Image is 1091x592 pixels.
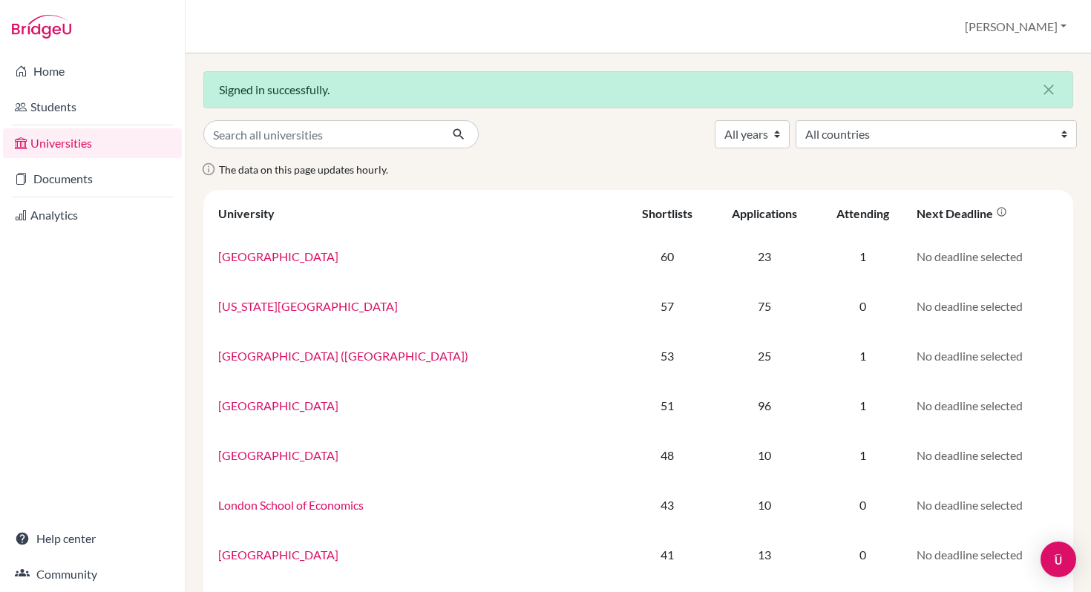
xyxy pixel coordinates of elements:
[203,71,1073,108] div: Signed in successfully.
[732,206,797,220] div: Applications
[623,530,710,579] td: 41
[218,398,338,412] a: [GEOGRAPHIC_DATA]
[203,120,440,148] input: Search all universities
[711,430,818,480] td: 10
[218,547,338,562] a: [GEOGRAPHIC_DATA]
[711,231,818,281] td: 23
[1041,542,1076,577] div: Open Intercom Messenger
[917,498,1023,512] span: No deadline selected
[817,480,908,530] td: 0
[711,381,818,430] td: 96
[817,231,908,281] td: 1
[711,530,818,579] td: 13
[623,430,710,480] td: 48
[711,281,818,331] td: 75
[3,559,182,589] a: Community
[836,206,889,220] div: Attending
[817,430,908,480] td: 1
[917,249,1023,263] span: No deadline selected
[958,13,1073,41] button: [PERSON_NAME]
[1025,72,1072,108] button: Close
[917,547,1023,562] span: No deadline selected
[623,331,710,381] td: 53
[711,480,818,530] td: 10
[218,349,468,363] a: [GEOGRAPHIC_DATA] ([GEOGRAPHIC_DATA])
[3,524,182,553] a: Help center
[917,206,1007,220] div: Next deadline
[3,56,182,86] a: Home
[817,331,908,381] td: 1
[917,349,1023,363] span: No deadline selected
[917,299,1023,313] span: No deadline selected
[623,281,710,331] td: 57
[218,498,364,512] a: London School of Economics
[711,331,818,381] td: 25
[3,164,182,194] a: Documents
[1040,81,1058,99] i: close
[218,249,338,263] a: [GEOGRAPHIC_DATA]
[12,15,71,39] img: Bridge-U
[623,381,710,430] td: 51
[209,196,623,231] th: University
[917,448,1023,462] span: No deadline selected
[3,128,182,158] a: Universities
[817,281,908,331] td: 0
[642,206,692,220] div: Shortlists
[218,448,338,462] a: [GEOGRAPHIC_DATA]
[623,480,710,530] td: 43
[218,299,398,313] a: [US_STATE][GEOGRAPHIC_DATA]
[3,92,182,122] a: Students
[917,398,1023,412] span: No deadline selected
[219,163,388,176] span: The data on this page updates hourly.
[817,381,908,430] td: 1
[3,200,182,230] a: Analytics
[623,231,710,281] td: 60
[817,530,908,579] td: 0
